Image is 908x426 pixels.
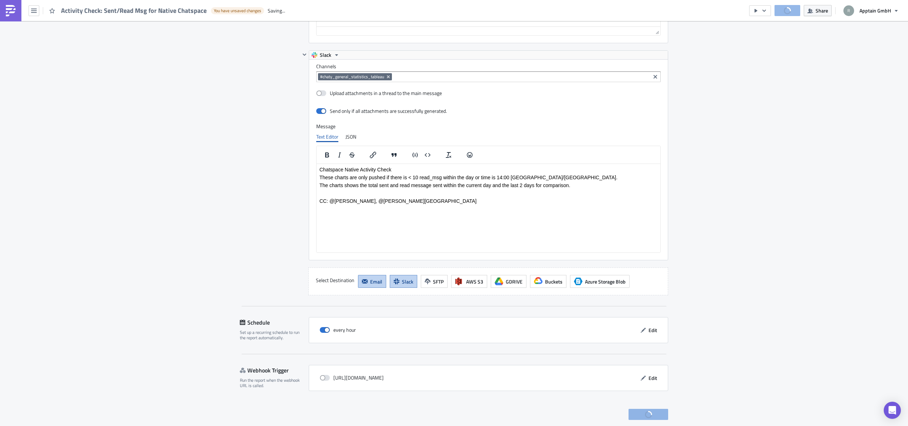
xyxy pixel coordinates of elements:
button: Clear formatting [443,150,455,160]
button: Insert/edit link [367,150,379,160]
button: Remove Tag [385,73,392,80]
button: AWS S3 [451,275,487,288]
button: Italic [333,150,345,160]
button: Azure Storage BlobAzure Storage Blob [570,275,630,288]
button: Hide content [300,50,309,59]
span: AWS S3 [466,278,483,285]
button: Insert code line [409,150,421,160]
button: Emojis [464,150,476,160]
div: Set up a recurring schedule to run the report automatically. [240,330,304,341]
img: Avatar [843,5,855,17]
div: Open Intercom Messenger [884,402,901,419]
span: Azure Storage Blob [585,278,626,285]
button: Slack [309,51,342,59]
span: #chaty_general_statistics_tableau [320,74,384,80]
div: every hour [320,325,356,335]
button: GDRIVE [491,275,526,288]
div: Run the report when the webhook URL is called. [240,377,304,389]
button: Strikethrough [346,150,358,160]
span: Activity Check: Sent/Read Msg for Native Chatspace [61,6,207,15]
button: Bold [321,150,333,160]
div: Send only if all attachments are successfully generated. [330,108,447,114]
button: Clear selected items [651,72,660,81]
button: Email [358,275,386,288]
span: Edit [649,374,657,382]
div: Text Editor [316,131,338,142]
span: Buckets [545,278,563,285]
div: Resize [653,27,660,35]
button: SFTP [421,275,448,288]
img: PushMetrics [5,5,16,16]
button: Edit [637,372,661,384]
span: Apptain GmbH [859,7,891,14]
p: These charts are only pushed if there is < 10 read_msg within the day or time is 14:00 [GEOGRAPHI... [3,3,341,9]
button: Share [804,5,832,16]
span: Slack [320,51,331,59]
button: Slack [390,275,417,288]
iframe: Rich Text Area [317,164,660,252]
button: Apptain GmbH [839,3,903,19]
label: Channels [316,63,661,70]
label: Upload attachments in a thread to the main message [316,90,442,96]
label: Select Destination [316,275,354,286]
img: tableau_4 [3,26,31,32]
img: tableau_2 [3,19,31,24]
span: Slack [402,278,413,285]
button: Buckets [530,275,566,288]
span: Azure Storage Blob [574,277,582,286]
span: GDRIVE [506,278,523,285]
label: Message [316,123,661,130]
span: Share [816,7,828,14]
span: Saving... [268,7,285,14]
p: The charts shows the total sent and read message sent within the current day and the last 2 days ... [3,11,341,16]
span: Edit [649,326,657,334]
button: Insert code block [422,150,434,160]
div: Webhook Trigger [240,365,309,376]
button: Edit [637,325,661,336]
div: JSON [345,131,356,142]
body: Rich Text Area. Press ALT-0 for help. [3,3,341,32]
div: Schedule [240,317,309,328]
span: SFTP [433,278,444,285]
button: Blockquote [388,150,400,160]
div: [URL][DOMAIN_NAME] [320,372,384,383]
span: Email [370,278,382,285]
span: You have unsaved changes [214,8,261,14]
